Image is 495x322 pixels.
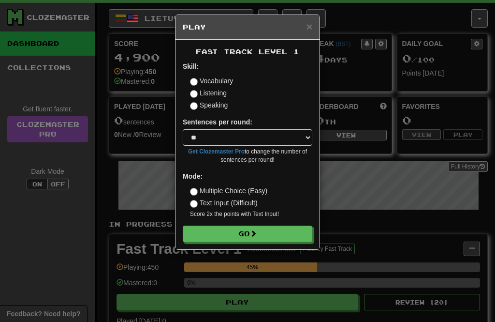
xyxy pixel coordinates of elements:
label: Multiple Choice (Easy) [190,186,267,196]
span: × [306,21,312,32]
input: Multiple Choice (Easy) [190,188,198,196]
span: Fast Track Level 1 [196,47,299,56]
input: Vocabulary [190,78,198,86]
label: Sentences per round: [183,117,252,127]
button: Go [183,226,312,242]
label: Text Input (Difficult) [190,198,258,208]
label: Listening [190,88,227,98]
label: Speaking [190,100,228,110]
a: Get Clozemaster Pro [188,148,245,155]
input: Listening [190,90,198,98]
strong: Skill: [183,62,199,70]
input: Speaking [190,102,198,110]
input: Text Input (Difficult) [190,200,198,208]
small: to change the number of sentences per round! [183,148,312,164]
button: Close [306,21,312,31]
h5: Play [183,22,312,32]
strong: Mode: [183,172,203,180]
label: Vocabulary [190,76,233,86]
small: Score 2x the points with Text Input ! [190,210,312,218]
